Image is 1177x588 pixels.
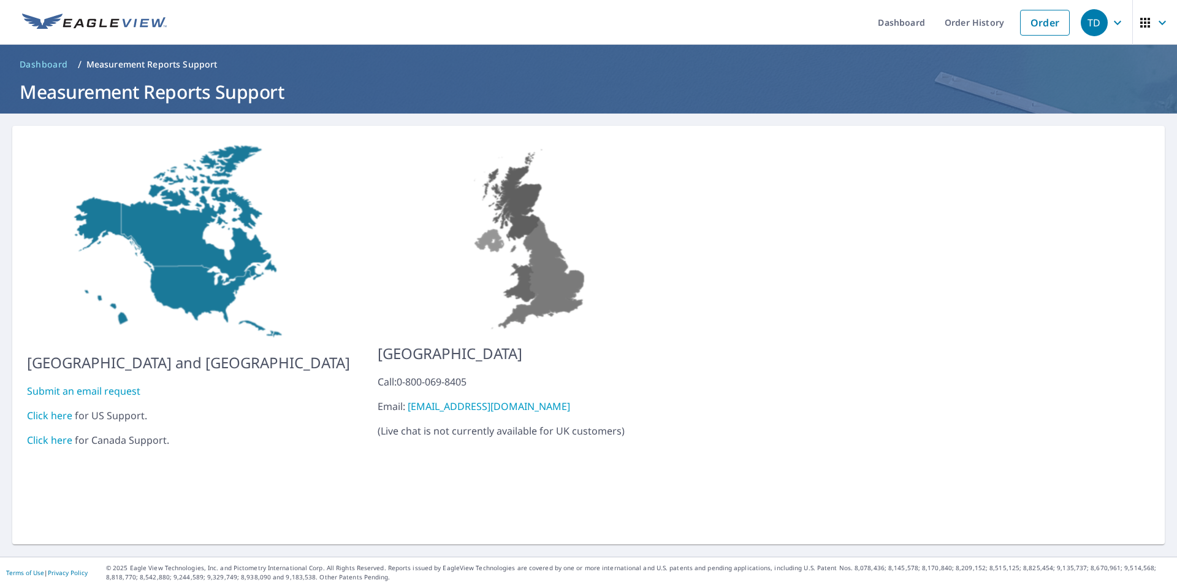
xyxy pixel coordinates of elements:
[378,374,686,389] div: Call: 0-800-069-8405
[408,400,570,413] a: [EMAIL_ADDRESS][DOMAIN_NAME]
[1020,10,1070,36] a: Order
[27,433,350,447] div: for Canada Support.
[27,384,140,398] a: Submit an email request
[15,55,73,74] a: Dashboard
[27,409,72,422] a: Click here
[48,568,88,577] a: Privacy Policy
[86,58,218,71] p: Measurement Reports Support
[6,569,88,576] p: |
[378,374,686,438] p: ( Live chat is not currently available for UK customers )
[22,14,167,32] img: EV Logo
[20,58,68,71] span: Dashboard
[378,342,686,365] p: [GEOGRAPHIC_DATA]
[78,57,82,72] li: /
[1081,9,1108,36] div: TD
[15,55,1162,74] nav: breadcrumb
[378,141,686,333] img: US-MAP
[6,568,44,577] a: Terms of Use
[27,433,72,447] a: Click here
[15,79,1162,104] h1: Measurement Reports Support
[27,141,350,342] img: US-MAP
[378,399,686,414] div: Email:
[27,408,350,423] div: for US Support.
[106,563,1171,582] p: © 2025 Eagle View Technologies, Inc. and Pictometry International Corp. All Rights Reserved. Repo...
[27,352,350,374] p: [GEOGRAPHIC_DATA] and [GEOGRAPHIC_DATA]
